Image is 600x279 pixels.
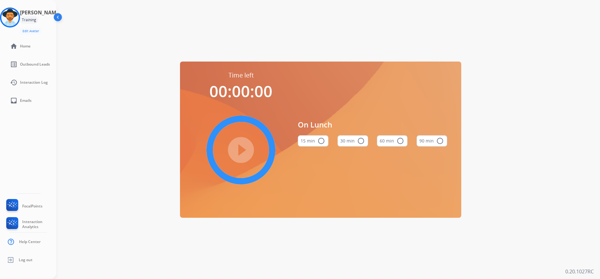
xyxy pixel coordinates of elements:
[10,79,17,86] mat-icon: history
[20,44,31,49] span: Home
[10,42,17,50] mat-icon: home
[10,97,17,104] mat-icon: inbox
[19,239,41,244] span: Help Center
[20,62,50,67] span: Outbound Leads
[20,16,38,24] div: Training
[20,98,32,103] span: Emails
[22,219,56,229] span: Interaction Analytics
[19,257,32,262] span: Log out
[22,204,42,209] span: FocalPoints
[5,217,56,232] a: Interaction Analytics
[1,9,19,26] img: avatar
[20,9,61,16] h3: [PERSON_NAME]
[10,61,17,68] mat-icon: list_alt
[20,80,48,85] span: Interaction Log
[565,268,594,275] p: 0.20.1027RC
[5,199,42,213] a: FocalPoints
[20,27,42,35] button: Edit Avatar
